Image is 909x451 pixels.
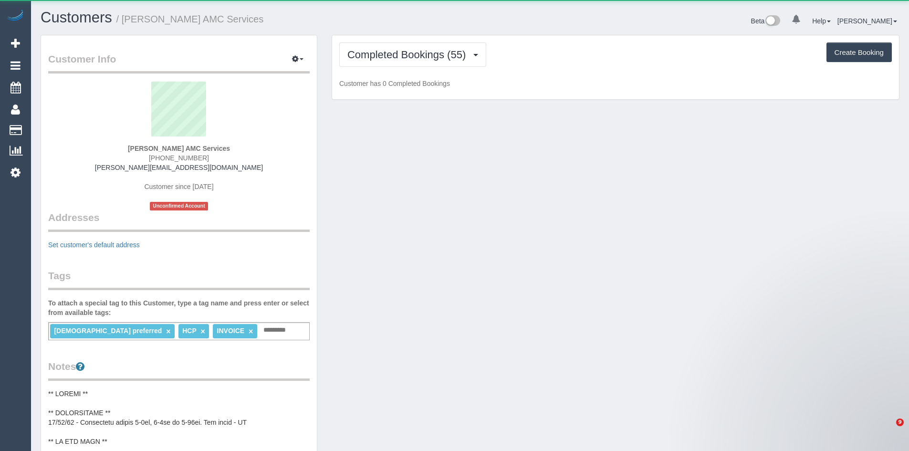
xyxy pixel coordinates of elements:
small: / [PERSON_NAME] AMC Services [116,14,264,24]
img: Automaid Logo [6,10,25,23]
a: Set customer's default address [48,241,140,249]
legend: Tags [48,269,310,290]
span: [DEMOGRAPHIC_DATA] preferred [54,327,162,335]
button: Create Booking [826,42,892,63]
span: HCP [182,327,196,335]
button: Completed Bookings (55) [339,42,486,67]
iframe: Intercom live chat [877,419,899,441]
p: Customer has 0 Completed Bookings [339,79,892,88]
span: Completed Bookings (55) [347,49,470,61]
span: [PHONE_NUMBER] [149,154,209,162]
a: [PERSON_NAME][EMAIL_ADDRESS][DOMAIN_NAME] [95,164,263,171]
legend: Customer Info [48,52,310,73]
label: To attach a special tag to this Customer, type a tag name and press enter or select from availabl... [48,298,310,317]
a: × [166,327,170,336]
a: Customers [41,9,112,26]
span: 9 [896,419,904,426]
a: × [249,327,253,336]
a: Help [812,17,831,25]
span: Customer since [DATE] [144,183,213,190]
a: Beta [751,17,781,25]
img: New interface [764,15,780,28]
span: Unconfirmed Account [150,202,208,210]
span: INVOICE [217,327,245,335]
a: × [200,327,205,336]
strong: [PERSON_NAME] AMC Services [128,145,230,152]
a: [PERSON_NAME] [837,17,897,25]
legend: Notes [48,359,310,381]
